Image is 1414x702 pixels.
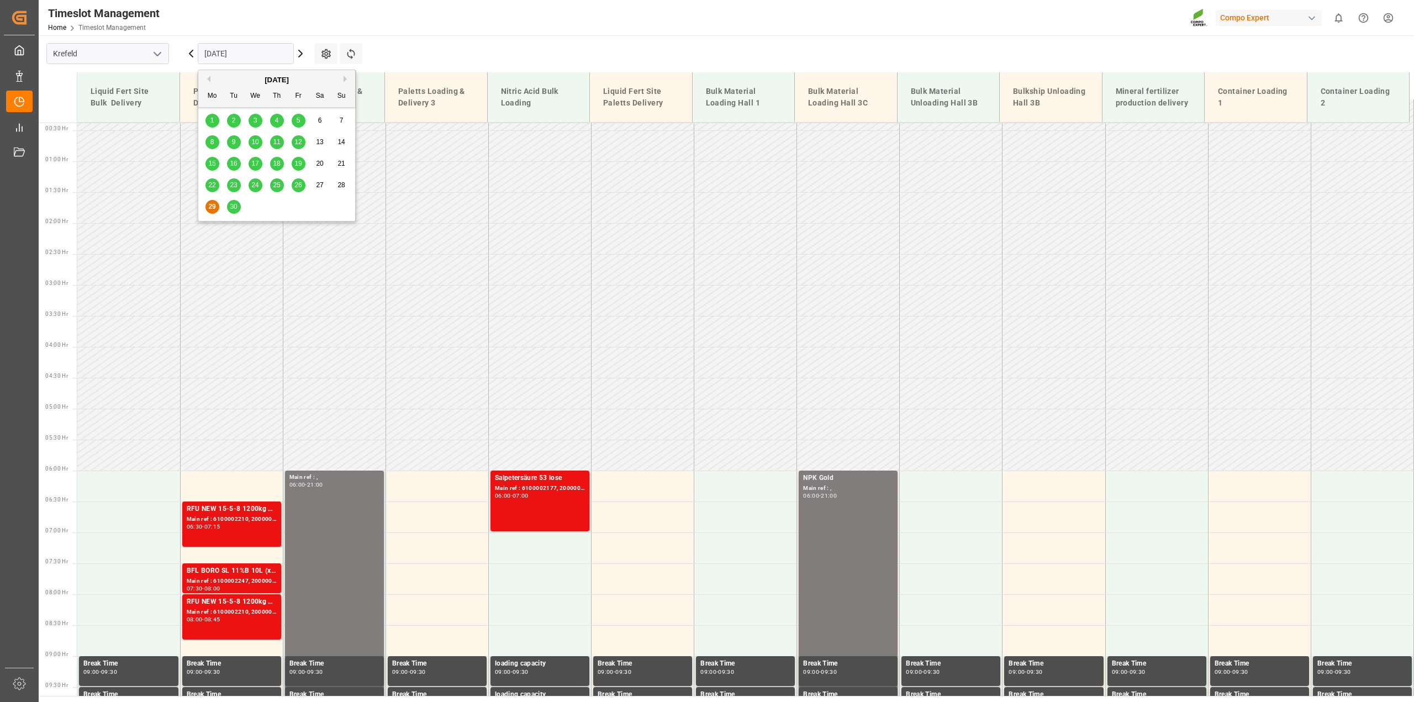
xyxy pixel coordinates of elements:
div: Break Time [700,689,790,700]
div: 06:00 [495,493,511,498]
span: 27 [316,181,323,189]
div: 09:00 [289,669,305,674]
div: - [305,669,307,674]
div: RFU NEW 15-5-8 1200kg Beist. Premix BBBLK PREMIUM [DATE] 25kg(x40)D,EN,PL,FNLBT FAIR 25-5-8 35%UH... [187,597,277,608]
div: Break Time [1112,658,1202,669]
div: - [202,617,204,622]
span: 04:00 Hr [45,342,68,348]
div: 09:30 [1232,669,1248,674]
div: Break Time [1215,689,1305,700]
div: Break Time [906,689,996,700]
span: 03:30 Hr [45,311,68,317]
span: 09:00 Hr [45,651,68,657]
span: 2 [232,117,236,124]
div: 07:15 [204,524,220,529]
div: Break Time [1215,658,1305,669]
div: Break Time [1112,689,1202,700]
div: - [614,669,615,674]
div: 09:30 [718,669,734,674]
div: 08:00 [187,617,203,622]
span: 14 [337,138,345,146]
div: Choose Monday, September 22nd, 2025 [205,178,219,192]
div: 09:30 [1027,669,1043,674]
div: Liquid Fert Site Bulk Delivery [86,81,171,113]
div: 09:00 [803,669,819,674]
div: Break Time [906,658,996,669]
span: 24 [251,181,258,189]
button: show 0 new notifications [1326,6,1351,30]
div: We [249,89,262,103]
span: 25 [273,181,280,189]
div: - [202,586,204,591]
div: 09:00 [598,669,614,674]
div: Choose Monday, September 15th, 2025 [205,157,219,171]
button: Previous Month [204,76,210,82]
div: Main ref : 6100002247, 2000001180 [187,577,277,586]
span: 05:00 Hr [45,404,68,410]
div: Salpetersäure 53 lose [495,473,585,484]
div: - [305,482,307,487]
div: Break Time [700,658,790,669]
span: 1 [210,117,214,124]
div: Break Time [598,689,688,700]
div: Choose Thursday, September 18th, 2025 [270,157,284,171]
div: Fr [292,89,305,103]
span: 12 [294,138,302,146]
div: Main ref : 6100002177, 2000001692 [495,484,585,493]
div: - [202,524,204,529]
div: Choose Thursday, September 4th, 2025 [270,114,284,128]
span: 03:00 Hr [45,280,68,286]
span: 16 [230,160,237,167]
div: RFU NEW 15-5-8 1200kg Beist. Premix BBBLK PREMIUM [DATE] 25kg(x40)D,EN,PL,FNLBT FAIR 25-5-8 35%UH... [187,504,277,515]
span: 08:00 Hr [45,589,68,595]
div: Break Time [1317,658,1407,669]
div: Main ref : 6100002210, 2000001368 2000001243 [187,515,277,524]
div: 09:00 [187,669,203,674]
span: 02:00 Hr [45,218,68,224]
div: Choose Monday, September 1st, 2025 [205,114,219,128]
div: 06:30 [187,524,203,529]
span: 26 [294,181,302,189]
span: 18 [273,160,280,167]
div: 06:00 [289,482,305,487]
div: NPK Gold [803,473,893,484]
div: - [1025,669,1026,674]
div: Bulkship Unloading Hall 3B [1009,81,1093,113]
span: 6 [318,117,322,124]
div: 09:30 [1130,669,1146,674]
div: Mo [205,89,219,103]
div: 08:00 [204,586,220,591]
span: 06:30 Hr [45,497,68,503]
div: 07:30 [187,586,203,591]
div: Break Time [187,689,277,700]
div: Choose Wednesday, September 10th, 2025 [249,135,262,149]
span: 05:30 Hr [45,435,68,441]
div: 09:00 [906,669,922,674]
div: Choose Tuesday, September 30th, 2025 [227,200,241,214]
div: Choose Saturday, September 6th, 2025 [313,114,327,128]
div: Sa [313,89,327,103]
div: Su [335,89,349,103]
span: 28 [337,181,345,189]
div: Choose Thursday, September 11th, 2025 [270,135,284,149]
div: Choose Monday, September 29th, 2025 [205,200,219,214]
div: 06:00 [803,493,819,498]
div: Main ref : 6100002210, 2000001368 2000001243 [187,608,277,617]
div: Choose Wednesday, September 24th, 2025 [249,178,262,192]
div: Break Time [803,658,893,669]
button: Next Month [344,76,350,82]
div: - [1230,669,1232,674]
div: [DATE] [198,75,355,86]
span: 30 [230,203,237,210]
div: 09:00 [1317,669,1333,674]
span: 07:30 Hr [45,558,68,564]
div: Break Time [83,658,174,669]
div: Break Time [187,658,277,669]
span: 22 [208,181,215,189]
span: 3 [254,117,257,124]
div: Choose Saturday, September 13th, 2025 [313,135,327,149]
div: Paletts Loading & Delivery 3 [394,81,478,113]
div: loading capacity [495,689,585,700]
div: - [408,669,410,674]
div: 09:30 [410,669,426,674]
